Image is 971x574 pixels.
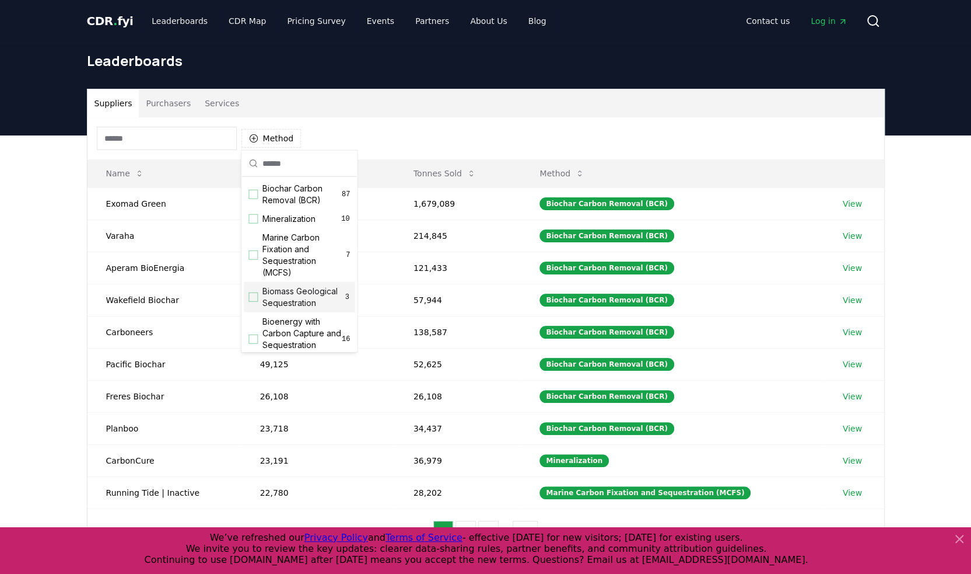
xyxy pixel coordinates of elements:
a: Pricing Survey [278,11,355,32]
a: View [843,359,862,370]
span: 10 [341,214,350,224]
td: 57,944 [395,284,521,316]
td: 36,979 [395,444,521,476]
a: CDR Map [219,11,275,32]
span: CDR fyi [87,14,134,28]
div: Biochar Carbon Removal (BCR) [539,422,674,435]
button: Purchasers [139,89,198,117]
button: Tonnes Sold [404,162,485,185]
span: Bioenergy with Carbon Capture and Sequestration (BECCS) [262,316,342,363]
td: Wakefield Biochar [87,284,241,316]
a: View [843,455,862,467]
td: 28,202 [395,476,521,509]
button: next page [540,521,560,544]
nav: Main [142,11,555,32]
button: Name [97,162,153,185]
a: Log in [801,11,856,32]
td: 49,125 [241,348,395,380]
span: 3 [344,293,350,302]
span: 16 [342,335,350,344]
td: 34,437 [395,412,521,444]
td: Running Tide | Inactive [87,476,241,509]
button: Services [198,89,246,117]
td: 22,780 [241,476,395,509]
span: Biomass Geological Sequestration [262,286,344,309]
a: View [843,198,862,210]
a: About Us [461,11,516,32]
div: Marine Carbon Fixation and Sequestration (MCFS) [539,486,751,499]
div: Biochar Carbon Removal (BCR) [539,326,674,339]
a: View [843,326,862,338]
button: Method [530,162,594,185]
span: Marine Carbon Fixation and Sequestration (MCFS) [262,232,346,279]
td: CarbonCure [87,444,241,476]
span: 7 [346,251,350,260]
button: Method [241,129,302,148]
div: Biochar Carbon Removal (BCR) [539,262,674,274]
button: 3 [478,521,499,544]
nav: Main [737,11,856,32]
td: Pacific Biochar [87,348,241,380]
td: 121,433 [395,252,521,284]
td: Freres Biochar [87,380,241,412]
td: 26,108 [241,380,395,412]
button: 1 [433,521,454,544]
a: Contact us [737,11,799,32]
a: View [843,294,862,306]
a: CDR.fyi [87,13,134,29]
div: Biochar Carbon Removal (BCR) [539,229,674,242]
span: Biochar Carbon Removal (BCR) [262,183,342,206]
a: View [843,487,862,499]
div: Biochar Carbon Removal (BCR) [539,294,674,307]
div: Biochar Carbon Removal (BCR) [539,358,674,371]
td: 23,191 [241,444,395,476]
div: Biochar Carbon Removal (BCR) [539,197,674,210]
a: Events [357,11,404,32]
h1: Leaderboards [87,51,885,70]
button: Suppliers [87,89,139,117]
td: 23,718 [241,412,395,444]
span: Mineralization [262,213,316,225]
a: Leaderboards [142,11,217,32]
td: 1,679,089 [395,187,521,220]
td: 26,108 [395,380,521,412]
button: 2 [455,521,476,544]
a: View [843,230,862,242]
span: . [113,14,117,28]
a: View [843,423,862,434]
button: 21 [513,521,538,544]
td: 214,845 [395,220,521,252]
div: Mineralization [539,454,609,467]
div: Biochar Carbon Removal (BCR) [539,390,674,403]
td: Planboo [87,412,241,444]
td: Aperam BioEnergia [87,252,241,284]
a: Blog [519,11,556,32]
td: 138,587 [395,316,521,348]
a: Partners [406,11,458,32]
a: View [843,262,862,274]
td: Varaha [87,220,241,252]
td: 52,625 [395,348,521,380]
span: 87 [342,190,350,199]
a: View [843,391,862,402]
span: Log in [811,15,847,27]
td: Exomad Green [87,187,241,220]
td: Carboneers [87,316,241,348]
li: ... [501,526,510,540]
